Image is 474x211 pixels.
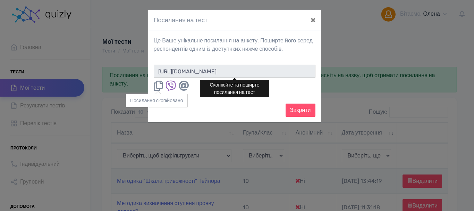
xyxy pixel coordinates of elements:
div: Посилання скопiйовано [126,94,187,107]
button: Закрити [286,104,315,117]
button: × [305,10,321,30]
div: Скопіюйте та поширте посилання на тест [200,80,269,97]
h4: Посилання на тест [154,16,208,25]
p: Це Ваше унікальне посилання на анкету. Поширте його серед респондентів одним із доступнких нижче ... [154,36,315,53]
